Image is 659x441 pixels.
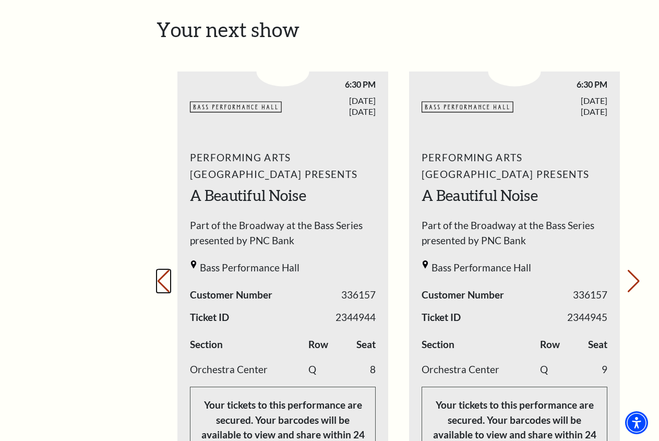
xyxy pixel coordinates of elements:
[190,149,376,183] span: Performing Arts [GEOGRAPHIC_DATA] Presents
[341,288,376,303] span: 336157
[190,288,272,303] span: Customer Number
[588,337,607,352] label: Seat
[432,260,531,276] span: Bass Performance Hall
[200,260,299,276] span: Bass Performance Hall
[422,288,504,303] span: Customer Number
[190,218,376,253] span: Part of the Broadway at the Bass Series presented by PNC Bank
[190,357,308,382] td: Orchestra Center
[514,79,607,90] span: 6:30 PM
[308,357,346,382] td: Q
[578,357,608,382] td: 9
[540,337,560,352] label: Row
[627,270,641,293] button: Next slide
[422,337,454,352] label: Section
[190,310,229,325] span: Ticket ID
[283,79,376,90] span: 6:30 PM
[356,337,376,352] label: Seat
[422,149,608,183] span: Performing Arts [GEOGRAPHIC_DATA] Presents
[190,185,376,206] h2: A Beautiful Noise
[573,288,607,303] span: 336157
[422,357,540,382] td: Orchestra Center
[422,218,608,253] span: Part of the Broadway at the Bass Series presented by PNC Bank
[514,95,607,117] span: [DATE] [DATE]
[625,411,648,434] div: Accessibility Menu
[422,185,608,206] h2: A Beautiful Noise
[540,357,578,382] td: Q
[336,310,376,325] span: 2344944
[283,95,376,117] span: [DATE] [DATE]
[567,310,607,325] span: 2344945
[157,18,641,42] h2: Your next show
[422,310,461,325] span: Ticket ID
[190,337,223,352] label: Section
[346,357,376,382] td: 8
[157,270,171,293] button: Previous slide
[308,337,328,352] label: Row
